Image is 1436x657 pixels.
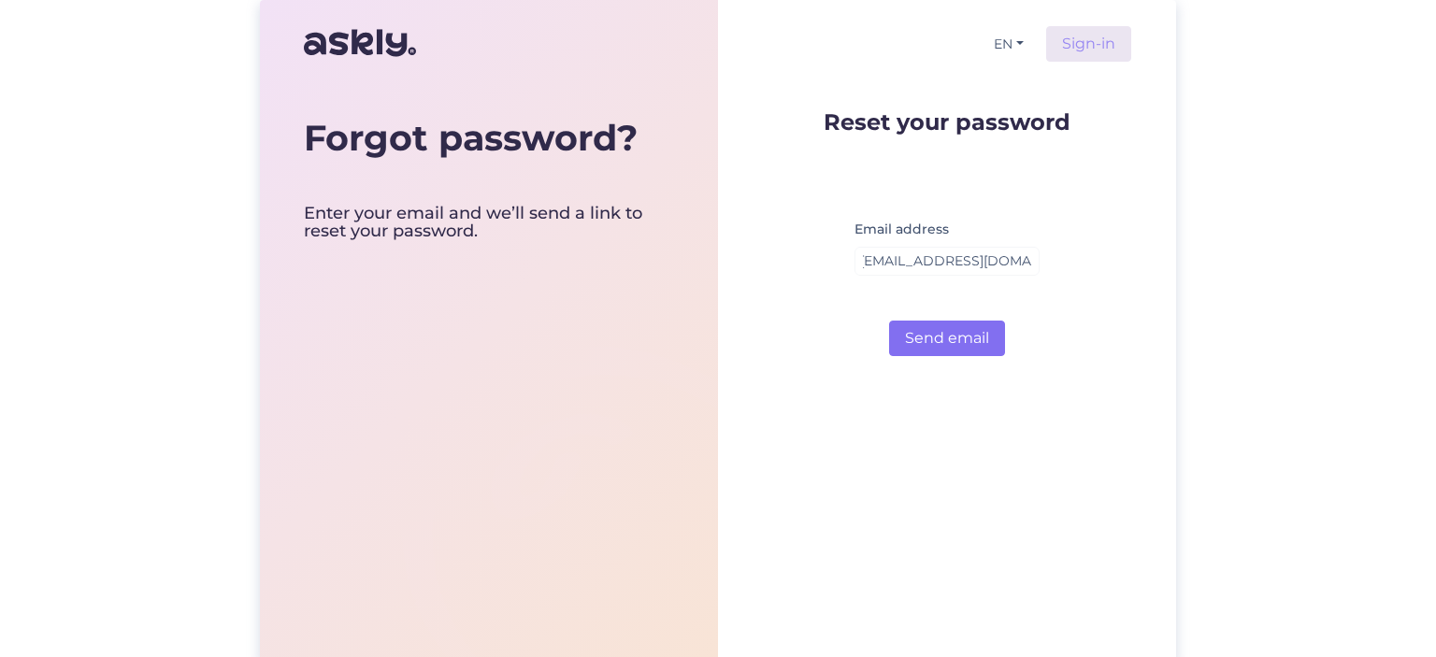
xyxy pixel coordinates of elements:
div: Forgot password? [304,117,674,160]
button: EN [986,31,1031,58]
label: Email address [854,220,949,239]
a: Sign-in [1046,26,1131,62]
img: Askly [304,21,416,65]
button: Send email [889,321,1005,356]
p: Reset your password [824,110,1070,134]
div: Enter your email and we’ll send a link to reset your password. [304,205,674,242]
input: Enter email [854,247,1040,276]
